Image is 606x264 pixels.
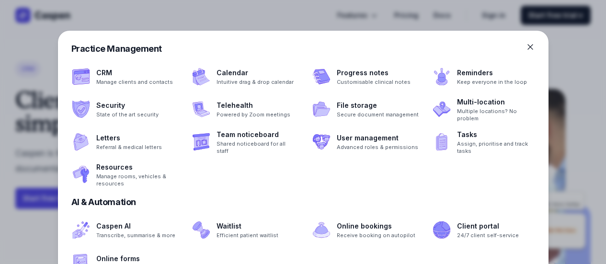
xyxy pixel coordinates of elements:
[217,220,278,232] a: Waitlist
[96,132,162,144] a: Letters
[96,100,159,111] a: Security
[96,161,178,173] a: Resources
[217,100,290,111] a: Telehealth
[96,220,175,232] a: Caspen AI
[217,129,298,140] a: Team noticeboard
[71,42,535,56] div: Practice Management
[457,67,527,79] a: Reminders
[337,220,415,232] a: Online bookings
[457,220,519,232] a: Client portal
[457,96,539,108] a: Multi-location
[337,100,419,111] a: File storage
[217,67,294,79] a: Calendar
[337,67,411,79] a: Progress notes
[96,67,173,79] a: CRM
[457,129,539,140] a: Tasks
[71,195,535,209] div: AI & Automation
[337,132,418,144] a: User management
